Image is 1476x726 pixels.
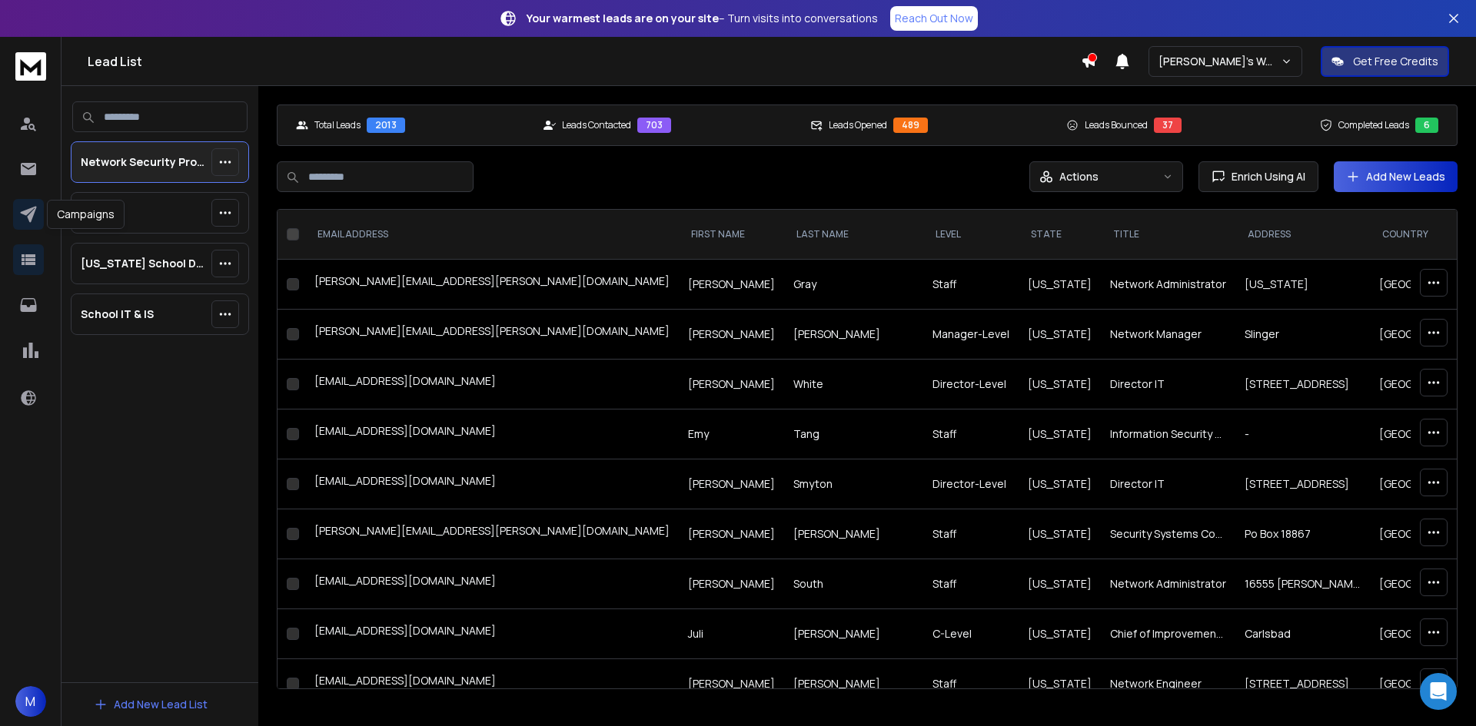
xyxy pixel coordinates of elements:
[923,609,1019,659] td: C-Level
[679,310,784,360] td: [PERSON_NAME]
[1019,659,1101,709] td: [US_STATE]
[923,559,1019,609] td: Staff
[1101,609,1235,659] td: Chief of Improvement, School Networks
[1101,559,1235,609] td: Network Administrator
[784,559,923,609] td: South
[1085,119,1148,131] p: Leads Bounced
[1235,360,1370,409] td: [STREET_ADDRESS]
[15,686,46,717] button: M
[1235,609,1370,659] td: Carlsbad
[679,459,784,509] td: [PERSON_NAME]
[81,689,220,720] button: Add New Lead List
[305,210,679,260] th: EMAIL ADDRESS
[527,11,878,26] p: – Turn visits into conversations
[81,307,154,322] p: School IT & IS
[1198,161,1318,192] button: Enrich Using AI
[314,573,670,595] div: [EMAIL_ADDRESS][DOMAIN_NAME]
[1019,360,1101,409] td: [US_STATE]
[47,200,125,229] div: Campaigns
[1019,210,1101,260] th: state
[679,609,784,659] td: Juli
[923,310,1019,360] td: Manager-Level
[1154,118,1182,133] div: 37
[1101,260,1235,310] td: Network Administrator
[1235,459,1370,509] td: [STREET_ADDRESS]
[1235,210,1370,260] th: address
[314,523,670,545] div: [PERSON_NAME][EMAIL_ADDRESS][PERSON_NAME][DOMAIN_NAME]
[923,360,1019,409] td: Director-Level
[784,310,923,360] td: [PERSON_NAME]
[679,409,784,459] td: Emy
[81,154,205,170] p: Network Security Prospects
[314,423,670,445] div: [EMAIL_ADDRESS][DOMAIN_NAME]
[1101,409,1235,459] td: Information Security Analyst
[679,559,784,609] td: [PERSON_NAME]
[784,210,923,260] th: LAST NAME
[784,459,923,509] td: Smyton
[1235,509,1370,559] td: Po Box 18867
[367,118,405,133] div: 2013
[1159,54,1281,69] p: [PERSON_NAME]'s Workspace
[562,119,631,131] p: Leads Contacted
[923,659,1019,709] td: Staff
[923,459,1019,509] td: Director-Level
[314,623,670,645] div: [EMAIL_ADDRESS][DOMAIN_NAME]
[314,323,670,345] div: [PERSON_NAME][EMAIL_ADDRESS][PERSON_NAME][DOMAIN_NAME]
[1415,118,1438,133] div: 6
[784,609,923,659] td: [PERSON_NAME]
[1019,559,1101,609] td: [US_STATE]
[829,119,887,131] p: Leads Opened
[314,473,670,495] div: [EMAIL_ADDRESS][DOMAIN_NAME]
[1019,609,1101,659] td: [US_STATE]
[1019,459,1101,509] td: [US_STATE]
[314,373,670,395] div: [EMAIL_ADDRESS][DOMAIN_NAME]
[1420,673,1457,710] div: Open Intercom Messenger
[1101,310,1235,360] td: Network Manager
[1346,169,1445,184] a: Add New Leads
[1225,169,1305,184] span: Enrich Using AI
[893,118,928,133] div: 489
[1235,310,1370,360] td: Slinger
[923,509,1019,559] td: Staff
[314,119,361,131] p: Total Leads
[923,409,1019,459] td: Staff
[784,360,923,409] td: White
[1019,260,1101,310] td: [US_STATE]
[679,360,784,409] td: [PERSON_NAME]
[679,659,784,709] td: [PERSON_NAME]
[1338,119,1409,131] p: Completed Leads
[527,11,719,25] strong: Your warmest leads are on your site
[88,52,1081,71] h1: Lead List
[81,256,205,271] p: [US_STATE] School District Contacts
[1101,459,1235,509] td: Director IT
[1019,509,1101,559] td: [US_STATE]
[679,260,784,310] td: [PERSON_NAME]
[1101,509,1235,559] td: Security Systems Coordinator
[1059,169,1099,184] p: Actions
[1101,659,1235,709] td: Network Engineer
[1353,54,1438,69] p: Get Free Credits
[923,260,1019,310] td: Staff
[1019,409,1101,459] td: [US_STATE]
[1235,409,1370,459] td: -
[314,673,670,695] div: [EMAIL_ADDRESS][DOMAIN_NAME]
[15,52,46,81] img: logo
[1334,161,1458,192] button: Add New Leads
[923,210,1019,260] th: level
[784,659,923,709] td: [PERSON_NAME]
[1101,210,1235,260] th: title
[314,273,670,295] div: [PERSON_NAME][EMAIL_ADDRESS][PERSON_NAME][DOMAIN_NAME]
[679,210,784,260] th: FIRST NAME
[784,509,923,559] td: [PERSON_NAME]
[1321,46,1449,77] button: Get Free Credits
[1235,659,1370,709] td: [STREET_ADDRESS]
[1019,310,1101,360] td: [US_STATE]
[1235,559,1370,609] td: 16555 [PERSON_NAME] Dr
[1235,260,1370,310] td: [US_STATE]
[890,6,978,31] a: Reach Out Now
[679,509,784,559] td: [PERSON_NAME]
[1101,360,1235,409] td: Director IT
